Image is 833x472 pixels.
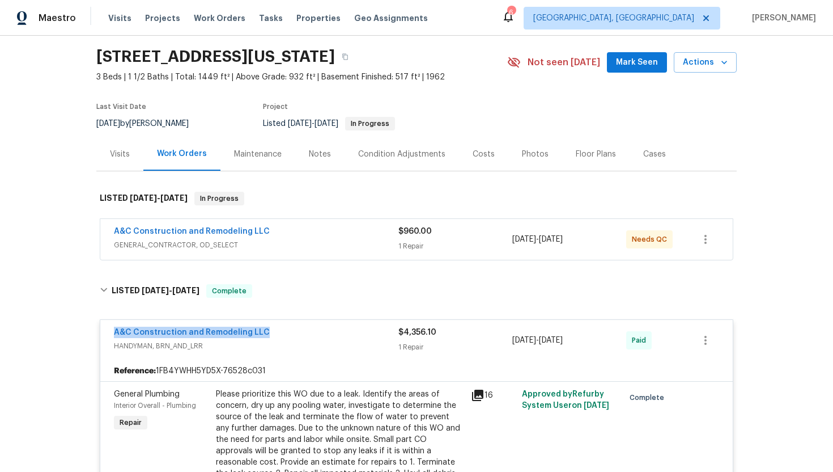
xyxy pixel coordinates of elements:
[114,239,398,251] span: GENERAL_CONTRACTOR, OD_SELECT
[309,149,331,160] div: Notes
[114,390,180,398] span: General Plumbing
[398,227,432,235] span: $960.00
[115,417,146,428] span: Repair
[512,235,536,243] span: [DATE]
[616,56,658,70] span: Mark Seen
[398,328,436,336] span: $4,356.10
[354,12,428,24] span: Geo Assignments
[263,120,395,128] span: Listed
[114,365,156,377] b: Reference:
[96,71,507,83] span: 3 Beds | 1 1/2 Baths | Total: 1449 ft² | Above Grade: 932 ft² | Basement Finished: 517 ft² | 1962
[314,120,338,128] span: [DATE]
[533,12,694,24] span: [GEOGRAPHIC_DATA], [GEOGRAPHIC_DATA]
[584,402,609,410] span: [DATE]
[512,234,563,245] span: -
[346,120,394,127] span: In Progress
[473,149,495,160] div: Costs
[114,328,270,336] a: A&C Construction and Remodeling LLC
[539,235,563,243] span: [DATE]
[96,51,335,62] h2: [STREET_ADDRESS][US_STATE]
[539,336,563,344] span: [DATE]
[157,148,207,159] div: Work Orders
[160,194,188,202] span: [DATE]
[108,12,131,24] span: Visits
[100,361,733,381] div: 1FB4YWHH5YD5X-76528c031
[114,227,270,235] a: A&C Construction and Remodeling LLC
[234,149,282,160] div: Maintenance
[96,120,120,128] span: [DATE]
[471,389,515,402] div: 16
[172,286,199,294] span: [DATE]
[259,14,283,22] span: Tasks
[576,149,616,160] div: Floor Plans
[528,57,600,68] span: Not seen [DATE]
[358,149,445,160] div: Condition Adjustments
[130,194,157,202] span: [DATE]
[263,103,288,110] span: Project
[522,149,549,160] div: Photos
[207,285,251,297] span: Complete
[632,335,651,346] span: Paid
[296,12,341,24] span: Properties
[674,52,737,73] button: Actions
[142,286,169,294] span: [DATE]
[288,120,312,128] span: [DATE]
[398,342,512,353] div: 1 Repair
[288,120,338,128] span: -
[630,392,669,403] span: Complete
[96,273,737,309] div: LISTED [DATE]-[DATE]Complete
[142,286,199,294] span: -
[195,193,243,204] span: In Progress
[112,284,199,298] h6: LISTED
[130,194,188,202] span: -
[683,56,728,70] span: Actions
[507,7,515,18] div: 6
[114,402,196,409] span: Interior Overall - Plumbing
[114,340,398,352] span: HANDYMAN, BRN_AND_LRR
[194,12,245,24] span: Work Orders
[398,241,512,252] div: 1 Repair
[145,12,180,24] span: Projects
[512,335,563,346] span: -
[110,149,130,160] div: Visits
[96,103,146,110] span: Last Visit Date
[100,192,188,205] h6: LISTED
[607,52,667,73] button: Mark Seen
[522,390,609,410] span: Approved by Refurby System User on
[643,149,666,160] div: Cases
[39,12,76,24] span: Maestro
[96,180,737,217] div: LISTED [DATE]-[DATE]In Progress
[512,336,536,344] span: [DATE]
[335,47,355,67] button: Copy Address
[632,234,671,245] span: Needs QC
[96,117,202,130] div: by [PERSON_NAME]
[747,12,816,24] span: [PERSON_NAME]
